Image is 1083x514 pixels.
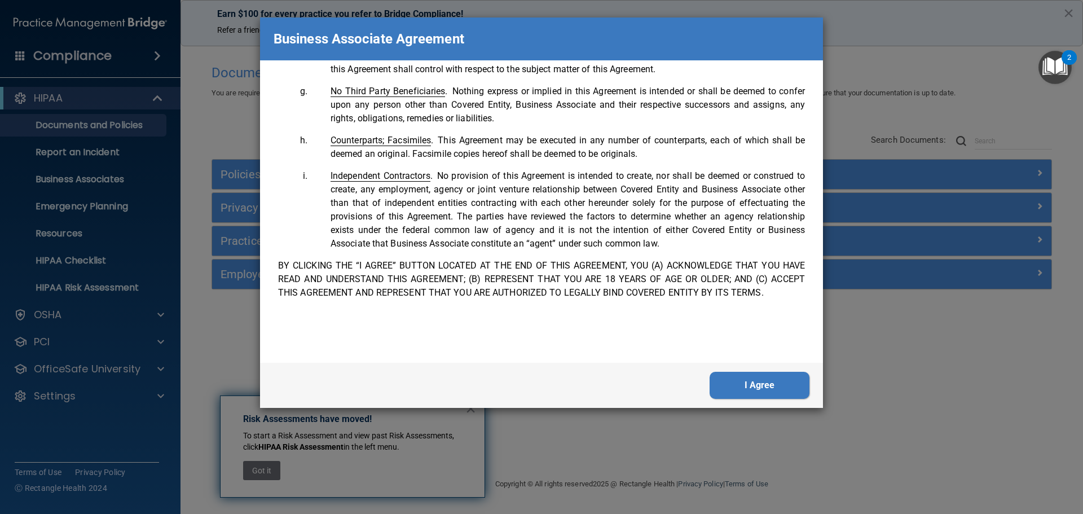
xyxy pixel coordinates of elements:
li: This Agreement may be executed in any number of counterparts, each of which shall be deemed an or... [310,134,805,161]
span: Counterparts; Facsimiles [331,135,431,146]
p: BY CLICKING THE “I AGREE” BUTTON LOCATED AT THE END OF THIS AGREEMENT, YOU (A) ACKNOWLEDGE THAT Y... [278,259,805,300]
li: No provision of this Agreement is intended to create, nor shall be deemed or construed to create,... [310,169,805,251]
span: Independent Contractors [331,170,430,182]
button: Open Resource Center, 2 new notifications [1038,51,1072,84]
div: 2 [1067,58,1071,72]
span: No Third Party Beneficiaries [331,86,445,97]
span: . [331,135,433,146]
button: I Agree [710,372,809,399]
li: Nothing express or implied in this Agreement is intended or shall be deemed to confer upon any pe... [310,85,805,125]
span: . [331,170,433,181]
span: . [331,86,448,96]
p: Business Associate Agreement [274,27,464,51]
